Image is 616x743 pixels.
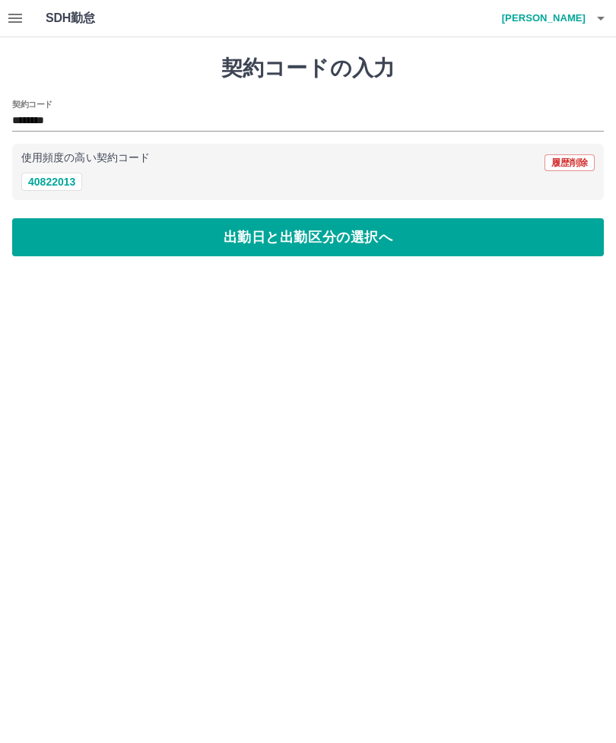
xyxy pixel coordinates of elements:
button: 出勤日と出勤区分の選択へ [12,218,604,256]
button: 履歴削除 [545,154,595,171]
h1: 契約コードの入力 [12,56,604,81]
p: 使用頻度の高い契約コード [21,153,150,164]
button: 40822013 [21,173,82,191]
h2: 契約コード [12,98,52,110]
